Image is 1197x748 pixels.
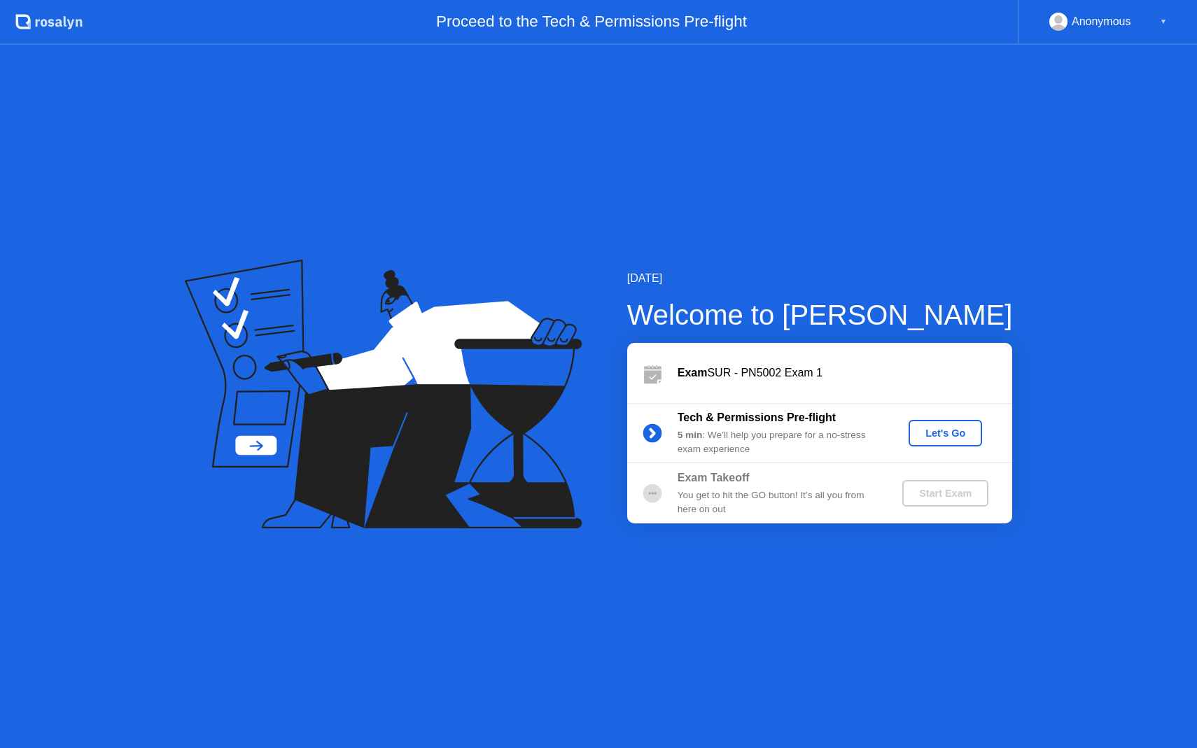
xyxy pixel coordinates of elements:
[678,430,703,440] b: 5 min
[902,480,988,507] button: Start Exam
[1072,13,1131,31] div: Anonymous
[678,472,750,484] b: Exam Takeoff
[678,488,879,517] div: You get to hit the GO button! It’s all you from here on out
[908,488,983,499] div: Start Exam
[627,294,1013,336] div: Welcome to [PERSON_NAME]
[678,365,1012,381] div: SUR - PN5002 Exam 1
[914,428,976,439] div: Let's Go
[627,270,1013,287] div: [DATE]
[1160,13,1167,31] div: ▼
[678,428,879,457] div: : We’ll help you prepare for a no-stress exam experience
[678,411,836,423] b: Tech & Permissions Pre-flight
[678,367,708,379] b: Exam
[909,420,982,446] button: Let's Go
